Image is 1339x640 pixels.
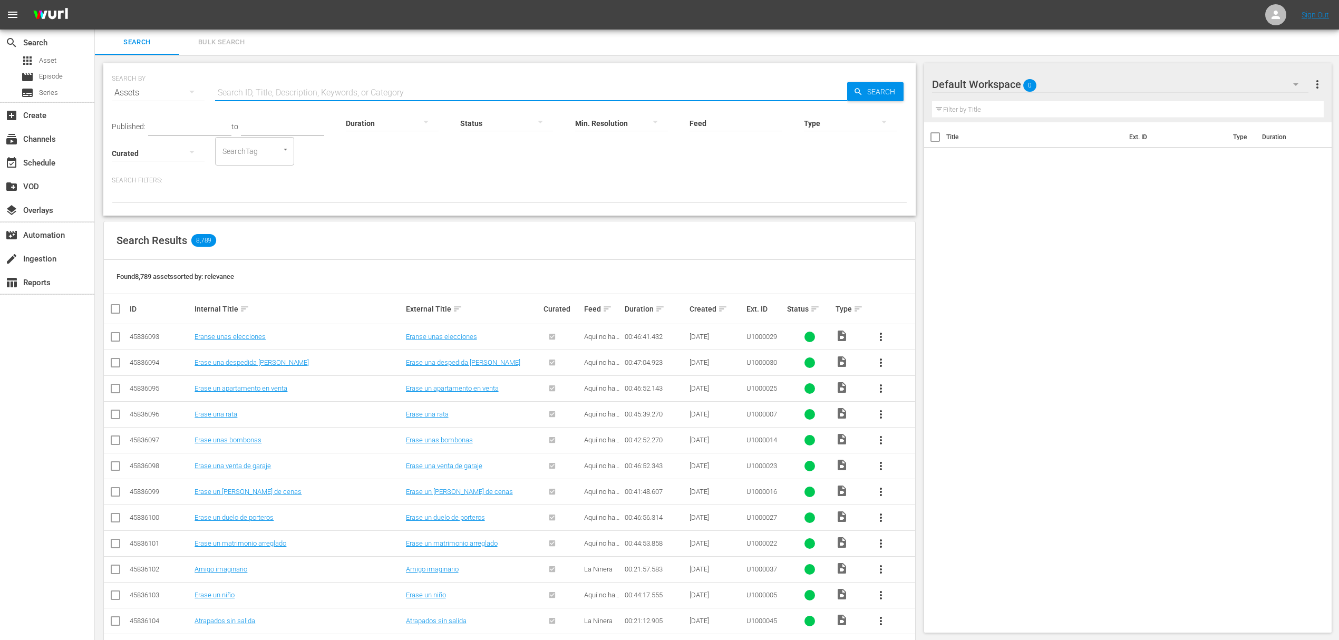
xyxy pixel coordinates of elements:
[584,565,613,573] span: La Ninera
[868,608,894,634] button: more_vert
[836,355,848,368] span: Video
[853,304,863,314] span: sort
[195,488,302,496] a: Erase un [PERSON_NAME] de cenas
[5,157,18,169] span: Schedule
[406,462,482,470] a: Erase una venta de garaje
[584,358,619,374] span: Aquí no hay quien viva
[625,358,686,366] div: 00:47:04.923
[1311,72,1324,97] button: more_vert
[690,539,743,547] div: [DATE]
[625,591,686,599] div: 00:44:17.555
[406,333,477,341] a: Eranse unas elecciones
[625,617,686,625] div: 00:21:12.905
[625,513,686,521] div: 00:46:56.314
[718,304,727,314] span: sort
[746,591,777,599] span: U1000005
[6,8,19,21] span: menu
[406,488,513,496] a: Erase un [PERSON_NAME] de cenas
[836,381,848,394] span: Video
[787,303,832,315] div: Status
[117,273,234,280] span: Found 8,789 assets sorted by: relevance
[584,513,619,529] span: Aquí no hay quien viva
[868,350,894,375] button: more_vert
[25,3,76,27] img: ans4CAIJ8jUAAAAAAAAAAAAAAAAAAAAAAAAgQb4GAAAAAAAAAAAAAAAAAAAAAAAAJMjXAAAAAAAAAAAAAAAAAAAAAAAAgAT5G...
[625,488,686,496] div: 00:41:48.607
[39,55,56,66] span: Asset
[868,428,894,453] button: more_vert
[584,617,613,625] span: La Ninera
[195,358,309,366] a: Erase una despedida [PERSON_NAME]
[584,591,619,607] span: Aquí no hay quien viva
[195,565,247,573] a: Amigo imaginario
[875,589,887,602] span: more_vert
[875,537,887,550] span: more_vert
[625,539,686,547] div: 00:44:53.858
[1023,74,1036,96] span: 0
[1311,78,1324,91] span: more_vert
[584,462,619,478] span: Aquí no hay quien viva
[868,402,894,427] button: more_vert
[1302,11,1329,19] a: Sign Out
[875,408,887,421] span: more_vert
[836,536,848,549] span: Video
[868,479,894,505] button: more_vert
[690,462,743,470] div: [DATE]
[406,513,485,521] a: Erase un duelo de porteros
[195,591,235,599] a: Erase un niño
[21,71,34,83] span: Episode
[130,462,191,470] div: 45836098
[195,617,255,625] a: Atrapados sin salida
[868,453,894,479] button: more_vert
[191,234,216,247] span: 8,789
[21,54,34,67] span: Asset
[836,484,848,497] span: Video
[690,513,743,521] div: [DATE]
[875,331,887,343] span: more_vert
[195,462,271,470] a: Erase una venta de garaje
[875,486,887,498] span: more_vert
[280,144,290,154] button: Open
[868,505,894,530] button: more_vert
[746,488,777,496] span: U1000016
[863,82,904,101] span: Search
[112,176,907,185] p: Search Filters:
[836,562,848,575] span: Video
[406,358,520,366] a: Erase una despedida [PERSON_NAME]
[584,539,619,555] span: Aquí no hay quien viva
[195,303,402,315] div: Internal Title
[584,488,619,503] span: Aquí no hay quien viva
[836,407,848,420] span: Video
[746,410,777,418] span: U1000007
[5,36,18,49] span: Search
[836,459,848,471] span: Video
[625,462,686,470] div: 00:46:52.343
[130,539,191,547] div: 45836101
[406,303,541,315] div: External Title
[875,511,887,524] span: more_vert
[112,122,145,131] span: Published:
[5,276,18,289] span: Reports
[836,329,848,342] span: Video
[231,122,238,131] span: to
[406,410,449,418] a: Erase una rata
[810,304,820,314] span: sort
[130,358,191,366] div: 45836094
[130,617,191,625] div: 45836104
[195,513,274,521] a: Erase un duelo de porteros
[195,333,266,341] a: Eranse unas elecciones
[746,513,777,521] span: U1000027
[195,539,286,547] a: Erase un matrimonio arreglado
[690,488,743,496] div: [DATE]
[1123,122,1227,152] th: Ext. ID
[836,588,848,600] span: Video
[746,617,777,625] span: U1000045
[868,557,894,582] button: more_vert
[5,109,18,122] span: Create
[5,253,18,265] span: Ingestion
[39,88,58,98] span: Series
[690,617,743,625] div: [DATE]
[1227,122,1256,152] th: Type
[690,358,743,366] div: [DATE]
[836,510,848,523] span: Video
[868,583,894,608] button: more_vert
